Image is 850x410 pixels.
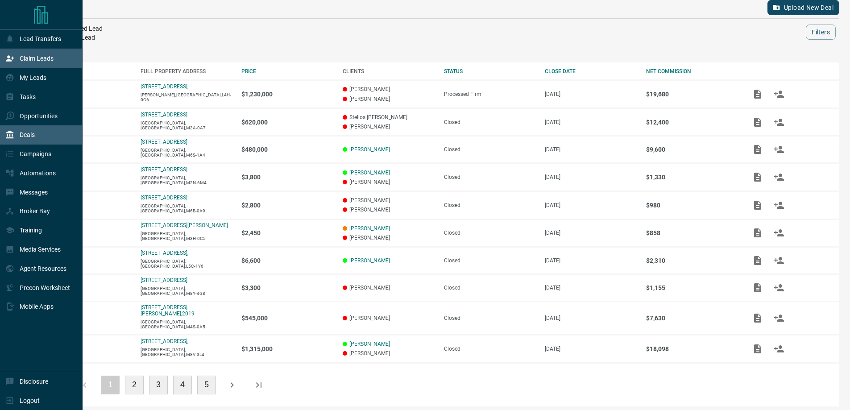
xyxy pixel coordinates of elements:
[349,257,390,264] a: [PERSON_NAME]
[39,257,132,264] p: Lease - Co-Op
[768,91,790,97] span: Match Clients
[141,286,233,296] p: [GEOGRAPHIC_DATA],[GEOGRAPHIC_DATA],M8Y-4G8
[241,257,334,264] p: $6,600
[141,195,187,201] a: [STREET_ADDRESS]
[768,146,790,153] span: Match Clients
[545,315,637,321] p: [DATE]
[545,202,637,208] p: [DATE]
[241,174,334,181] p: $3,800
[747,257,768,263] span: Add / View Documents
[241,68,334,75] div: PRICE
[343,350,435,356] p: [PERSON_NAME]
[343,197,435,203] p: [PERSON_NAME]
[646,284,738,291] p: $1,155
[545,285,637,291] p: [DATE]
[141,259,233,269] p: [GEOGRAPHIC_DATA],[GEOGRAPHIC_DATA],L5C-1Y6
[241,91,334,98] p: $1,230,000
[141,112,187,118] p: [STREET_ADDRESS]
[141,92,233,102] p: [PERSON_NAME],[GEOGRAPHIC_DATA],L4H-0C6
[646,345,738,352] p: $18,098
[545,119,637,125] p: [DATE]
[241,146,334,153] p: $480,000
[39,285,132,291] p: Lease - Listing
[141,338,188,344] a: [STREET_ADDRESS],
[39,174,132,180] p: Lease - Co-Op
[39,91,132,97] p: Purchase - Listing
[141,175,233,185] p: [GEOGRAPHIC_DATA],[GEOGRAPHIC_DATA],M2N-6M4
[806,25,836,40] button: Filters
[747,119,768,125] span: Add / View Documents
[241,345,334,352] p: $1,315,000
[646,174,738,181] p: $1,330
[768,284,790,290] span: Match Clients
[747,146,768,153] span: Add / View Documents
[646,202,738,209] p: $980
[173,376,192,394] button: 4
[39,68,132,75] div: DEAL TYPE
[141,277,187,283] a: [STREET_ADDRESS]
[768,315,790,321] span: Match Clients
[349,341,390,347] a: [PERSON_NAME]
[768,257,790,263] span: Match Clients
[241,119,334,126] p: $620,000
[141,120,233,130] p: [GEOGRAPHIC_DATA],[GEOGRAPHIC_DATA],M3A-0A7
[545,257,637,264] p: [DATE]
[747,229,768,236] span: Add / View Documents
[141,347,233,357] p: [GEOGRAPHIC_DATA],[GEOGRAPHIC_DATA],M8V-3L4
[349,170,390,176] a: [PERSON_NAME]
[343,114,435,120] p: Stelios [PERSON_NAME]
[149,376,168,394] button: 3
[343,86,435,92] p: [PERSON_NAME]
[141,250,188,256] a: [STREET_ADDRESS],
[545,68,637,75] div: CLOSE DATE
[768,174,790,180] span: Match Clients
[141,83,188,90] a: [STREET_ADDRESS],
[39,202,132,208] p: Lease - Listing
[241,229,334,236] p: $2,450
[747,345,768,352] span: Add / View Documents
[545,174,637,180] p: [DATE]
[343,207,435,213] p: [PERSON_NAME]
[141,139,187,145] a: [STREET_ADDRESS]
[141,222,228,228] p: [STREET_ADDRESS][PERSON_NAME]
[444,91,536,97] div: Processed Firm
[101,376,120,394] button: 1
[545,346,637,352] p: [DATE]
[39,346,132,352] p: Purchase - Co-Op
[141,148,233,157] p: [GEOGRAPHIC_DATA],[GEOGRAPHIC_DATA],M6S-1A4
[444,230,536,236] div: Closed
[768,119,790,125] span: Match Clients
[747,174,768,180] span: Add / View Documents
[141,68,233,75] div: FULL PROPERTY ADDRESS
[444,146,536,153] div: Closed
[747,315,768,321] span: Add / View Documents
[646,91,738,98] p: $19,680
[545,91,637,97] p: [DATE]
[444,257,536,264] div: Closed
[646,68,738,75] div: NET COMMISSION
[646,257,738,264] p: $2,310
[768,345,790,352] span: Match Clients
[646,146,738,153] p: $9,600
[444,174,536,180] div: Closed
[141,319,233,329] p: [GEOGRAPHIC_DATA],[GEOGRAPHIC_DATA],M4S-0A5
[349,225,390,232] a: [PERSON_NAME]
[444,119,536,125] div: Closed
[444,315,536,321] div: Closed
[343,68,435,75] div: CLIENTS
[141,304,195,317] a: [STREET_ADDRESS][PERSON_NAME],2019
[141,166,187,173] a: [STREET_ADDRESS]
[343,179,435,185] p: [PERSON_NAME]
[444,285,536,291] div: Closed
[545,146,637,153] p: [DATE]
[39,146,132,153] p: Purchase - Co-Op
[646,315,738,322] p: $7,630
[343,96,435,102] p: [PERSON_NAME]
[747,202,768,208] span: Add / View Documents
